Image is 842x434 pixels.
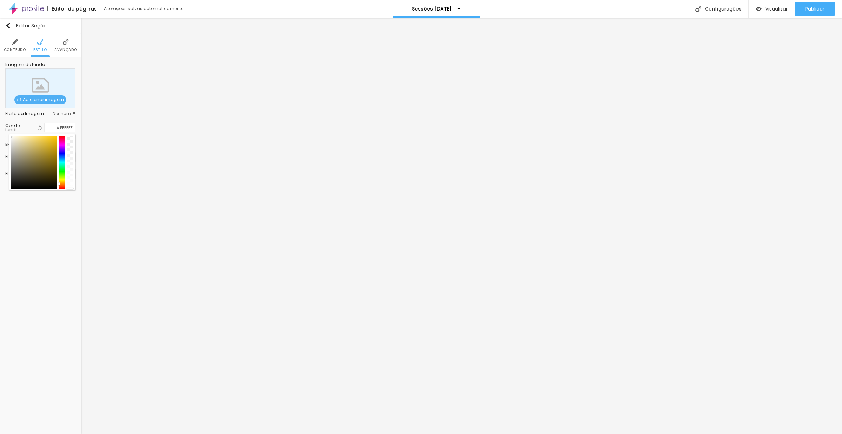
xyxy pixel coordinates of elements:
[14,95,66,104] span: Adicionar imagem
[5,136,75,149] div: Efeitos de fundo
[5,23,11,28] img: Icone
[81,18,842,434] iframe: Editor
[17,98,21,102] img: Icone
[695,6,701,12] img: Icone
[54,48,77,52] span: Avançado
[62,39,69,45] img: Icone
[5,140,42,148] div: Efeitos de fundo
[33,48,47,52] span: Estilo
[5,155,35,159] div: Efeito superior
[795,2,835,16] button: Publicar
[37,39,43,45] img: Icone
[765,6,788,12] span: Visualizar
[4,48,26,52] span: Conteúdo
[412,6,452,11] p: Sessões [DATE]
[5,62,75,67] div: Imagem de fundo
[805,6,824,12] span: Publicar
[749,2,795,16] button: Visualizar
[5,23,47,28] div: Editar Seção
[5,172,32,176] div: Efeito inferior
[104,7,185,11] div: Alterações salvas automaticamente
[756,6,762,12] img: view-1.svg
[47,6,97,11] div: Editor de páginas
[12,39,18,45] img: Icone
[53,112,75,116] span: Nenhum
[5,112,53,116] div: Efeito da Imagem
[5,123,33,132] div: Cor de fundo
